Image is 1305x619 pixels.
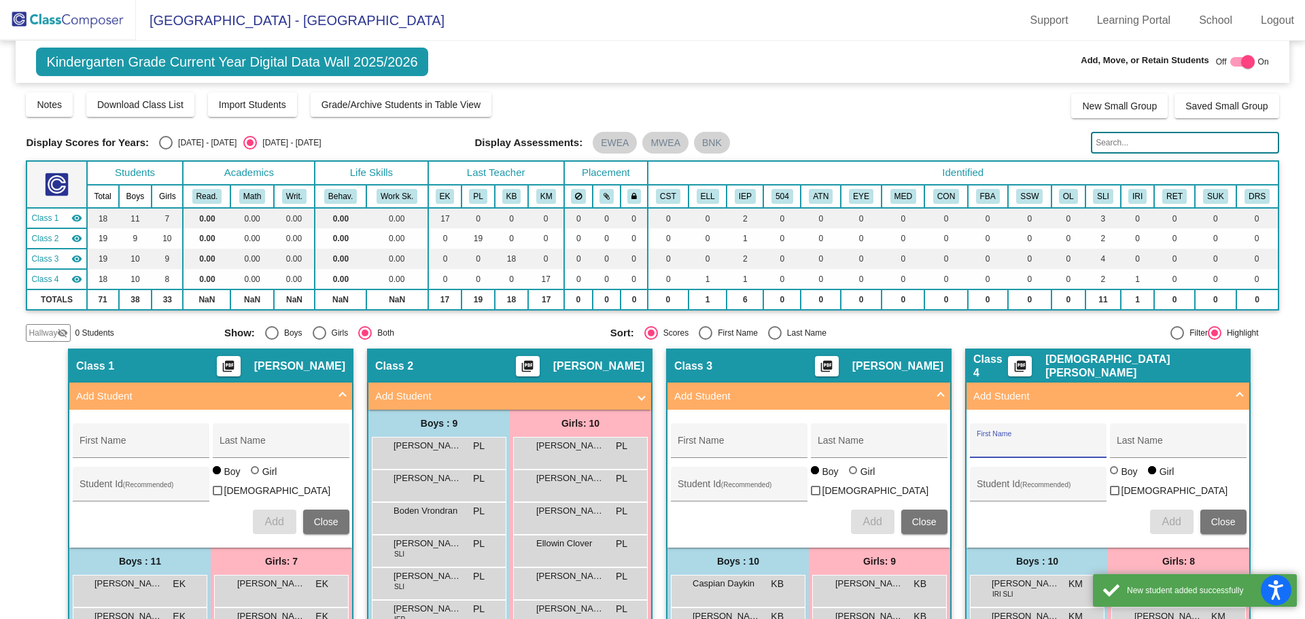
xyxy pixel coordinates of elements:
[1258,56,1269,68] span: On
[71,213,82,224] mat-icon: visibility
[1121,228,1154,249] td: 0
[516,356,540,376] button: Print Students Details
[882,228,924,249] td: 0
[621,289,648,310] td: 0
[621,228,648,249] td: 0
[159,136,321,149] mat-radio-group: Select an option
[462,249,494,269] td: 0
[1051,289,1085,310] td: 0
[495,228,529,249] td: 0
[801,208,841,228] td: 0
[667,383,950,410] mat-expansion-panel-header: Add Student
[119,289,152,310] td: 38
[801,269,841,289] td: 0
[87,289,119,310] td: 71
[841,289,882,310] td: 0
[495,208,529,228] td: 0
[1121,208,1154,228] td: 0
[924,228,967,249] td: 0
[890,189,916,204] button: MED
[230,208,273,228] td: 0.00
[1008,208,1051,228] td: 0
[763,228,801,249] td: 0
[1086,10,1182,31] a: Learning Portal
[642,132,689,154] mat-chip: MWEA
[763,289,801,310] td: 0
[648,161,1278,185] th: Identified
[528,289,563,310] td: 17
[610,327,634,339] span: Sort:
[375,389,628,404] mat-panel-title: Add Student
[368,383,651,410] mat-expansion-panel-header: Add Student
[1008,228,1051,249] td: 0
[315,249,366,269] td: 0.00
[1216,56,1227,68] span: Off
[1154,208,1195,228] td: 0
[976,189,1000,204] button: FBA
[1154,185,1195,208] th: Retained
[97,99,184,110] span: Download Class List
[1195,228,1236,249] td: 0
[152,208,183,228] td: 7
[689,208,727,228] td: 0
[230,269,273,289] td: 0.00
[727,208,763,228] td: 2
[968,228,1008,249] td: 0
[1195,249,1236,269] td: 0
[37,99,62,110] span: Notes
[863,516,882,527] span: Add
[621,185,648,208] th: Keep with teacher
[366,228,428,249] td: 0.00
[314,516,338,527] span: Close
[968,249,1008,269] td: 0
[1085,208,1121,228] td: 3
[689,185,727,208] th: English Language Learner
[87,249,119,269] td: 19
[593,249,621,269] td: 0
[495,185,529,208] th: Karly Burke
[727,228,763,249] td: 1
[968,289,1008,310] td: 0
[183,289,230,310] td: NaN
[1211,516,1236,527] span: Close
[648,249,689,269] td: 0
[71,253,82,264] mat-icon: visibility
[230,249,273,269] td: 0.00
[183,249,230,269] td: 0.00
[1174,94,1278,118] button: Saved Small Group
[428,228,462,249] td: 0
[1051,249,1085,269] td: 0
[428,249,462,269] td: 0
[1081,54,1209,67] span: Add, Move, or Retain Students
[727,249,763,269] td: 2
[801,185,841,208] th: Poor Attendance
[1162,189,1187,204] button: RET
[26,92,73,117] button: Notes
[1012,359,1028,378] mat-icon: picture_as_pdf
[1195,269,1236,289] td: 0
[882,289,924,310] td: 0
[841,185,882,208] th: Wears Eyeglasses
[257,137,321,149] div: [DATE] - [DATE]
[1016,189,1043,204] button: SSW
[264,516,283,527] span: Add
[593,208,621,228] td: 0
[1008,289,1051,310] td: 0
[528,208,563,228] td: 0
[763,208,801,228] td: 0
[428,185,462,208] th: Erica Kelly
[152,228,183,249] td: 10
[208,92,297,117] button: Import Students
[528,228,563,249] td: 0
[564,269,593,289] td: 0
[1154,289,1195,310] td: 0
[71,233,82,244] mat-icon: visibility
[311,92,492,117] button: Grade/Archive Students in Table View
[610,326,986,340] mat-radio-group: Select an option
[593,132,637,154] mat-chip: EWEA
[495,289,529,310] td: 18
[31,253,58,265] span: Class 3
[1185,101,1268,111] span: Saved Small Group
[648,289,689,310] td: 0
[71,274,82,285] mat-icon: visibility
